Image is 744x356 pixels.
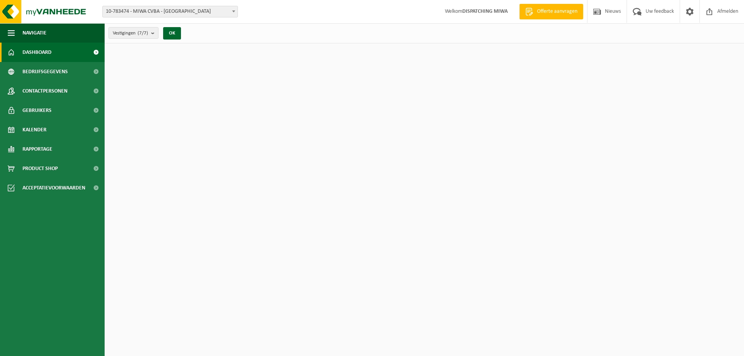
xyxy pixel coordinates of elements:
[22,159,58,178] span: Product Shop
[462,9,508,14] strong: DISPATCHING MIWA
[108,27,158,39] button: Vestigingen(7/7)
[102,6,238,17] span: 10-783474 - MIWA CVBA - SINT-NIKLAAS
[113,28,148,39] span: Vestigingen
[103,6,238,17] span: 10-783474 - MIWA CVBA - SINT-NIKLAAS
[22,43,52,62] span: Dashboard
[22,23,46,43] span: Navigatie
[22,101,52,120] span: Gebruikers
[22,120,46,139] span: Kalender
[163,27,181,40] button: OK
[22,178,85,198] span: Acceptatievoorwaarden
[519,4,583,19] a: Offerte aanvragen
[138,31,148,36] count: (7/7)
[22,139,52,159] span: Rapportage
[22,62,68,81] span: Bedrijfsgegevens
[535,8,579,15] span: Offerte aanvragen
[22,81,67,101] span: Contactpersonen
